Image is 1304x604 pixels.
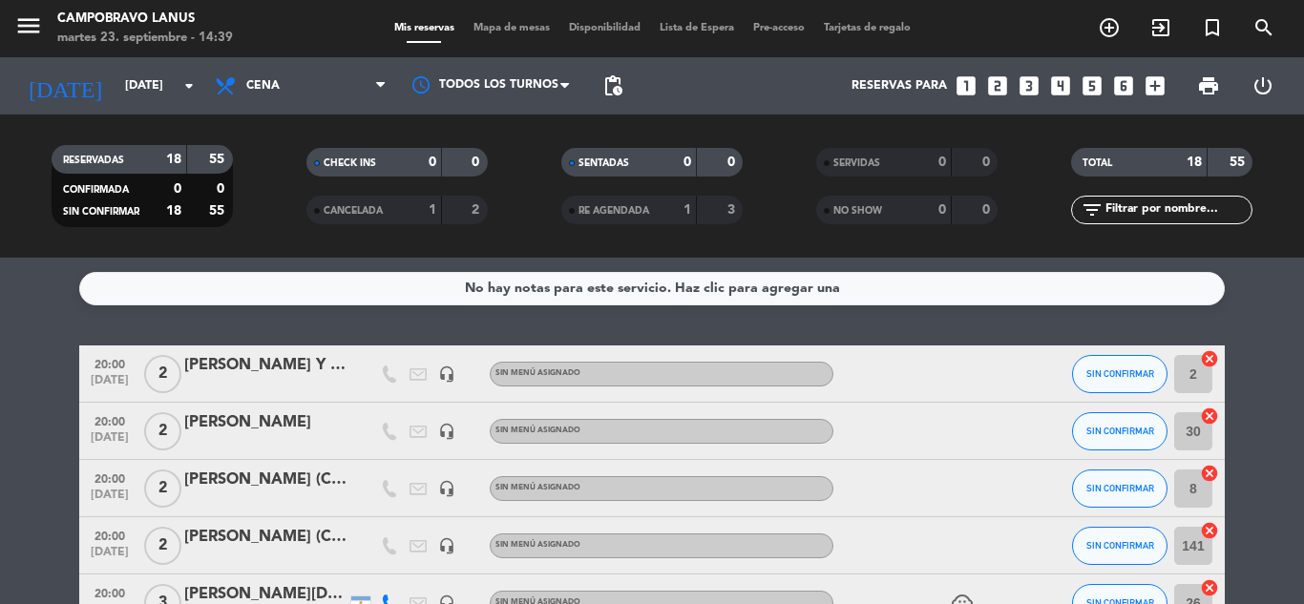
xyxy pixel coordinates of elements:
span: SIN CONFIRMAR [1086,426,1154,436]
i: cancel [1200,349,1219,368]
div: CAMPOBRAVO Lanus [57,10,233,29]
button: SIN CONFIRMAR [1072,469,1167,508]
i: cancel [1200,521,1219,540]
i: [DATE] [14,65,116,107]
button: SIN CONFIRMAR [1072,412,1167,450]
button: SIN CONFIRMAR [1072,527,1167,565]
i: headset_mic [438,537,455,554]
i: exit_to_app [1149,16,1172,39]
strong: 0 [982,203,994,217]
i: turned_in_not [1201,16,1224,39]
span: print [1197,74,1220,97]
div: [PERSON_NAME] [184,410,347,435]
strong: 0 [938,203,946,217]
button: menu [14,11,43,47]
span: [DATE] [86,546,134,568]
strong: 0 [982,156,994,169]
div: [PERSON_NAME] (CATA) [184,468,347,492]
div: [PERSON_NAME] (CATA) [184,525,347,550]
i: power_settings_new [1251,74,1274,97]
span: Disponibilidad [559,23,650,33]
strong: 55 [209,204,228,218]
i: headset_mic [438,423,455,440]
span: Sin menú asignado [495,484,580,491]
div: LOG OUT [1235,57,1290,115]
i: looks_3 [1017,73,1041,98]
div: martes 23. septiembre - 14:39 [57,29,233,48]
i: headset_mic [438,365,455,383]
span: 2 [144,527,181,565]
span: SIN CONFIRMAR [1086,540,1154,551]
span: 20:00 [86,581,134,603]
span: CONFIRMADA [63,185,129,195]
button: SIN CONFIRMAR [1072,355,1167,393]
span: 20:00 [86,409,134,431]
span: 2 [144,469,181,508]
strong: 2 [472,203,483,217]
strong: 0 [217,182,228,196]
span: SIN CONFIRMAR [63,207,139,217]
strong: 1 [684,203,691,217]
strong: 18 [1187,156,1202,169]
i: search [1252,16,1275,39]
i: cancel [1200,464,1219,483]
i: headset_mic [438,480,455,497]
i: cancel [1200,578,1219,597]
i: looks_4 [1048,73,1073,98]
strong: 3 [727,203,739,217]
span: [DATE] [86,489,134,510]
span: Reservas para [852,79,947,93]
span: RE AGENDADA [578,206,649,216]
span: Lista de Espera [650,23,744,33]
div: No hay notas para este servicio. Haz clic para agregar una [465,278,840,300]
strong: 0 [174,182,181,196]
span: [DATE] [86,431,134,453]
span: SIN CONFIRMAR [1086,483,1154,493]
span: 20:00 [86,524,134,546]
div: [PERSON_NAME] Y AYE (CATA) [184,353,347,378]
span: 2 [144,355,181,393]
span: Sin menú asignado [495,427,580,434]
span: Tarjetas de regalo [814,23,920,33]
i: looks_5 [1080,73,1104,98]
span: Cena [246,79,280,93]
span: [DATE] [86,374,134,396]
i: cancel [1200,406,1219,426]
strong: 55 [1230,156,1249,169]
strong: 18 [166,153,181,166]
span: NO SHOW [833,206,882,216]
strong: 0 [938,156,946,169]
i: arrow_drop_down [178,74,200,97]
input: Filtrar por nombre... [1104,199,1251,220]
strong: 0 [472,156,483,169]
span: pending_actions [601,74,624,97]
i: add_circle_outline [1098,16,1121,39]
i: add_box [1143,73,1167,98]
strong: 0 [684,156,691,169]
i: looks_6 [1111,73,1136,98]
span: Sin menú asignado [495,541,580,549]
span: SIN CONFIRMAR [1086,368,1154,379]
span: SENTADAS [578,158,629,168]
span: 2 [144,412,181,450]
span: CANCELADA [324,206,383,216]
i: looks_two [985,73,1010,98]
strong: 55 [209,153,228,166]
span: SERVIDAS [833,158,880,168]
i: menu [14,11,43,40]
span: CHECK INS [324,158,376,168]
span: Pre-acceso [744,23,814,33]
strong: 1 [429,203,436,217]
span: Mapa de mesas [464,23,559,33]
span: TOTAL [1083,158,1112,168]
strong: 0 [429,156,436,169]
span: Sin menú asignado [495,369,580,377]
span: 20:00 [86,352,134,374]
strong: 0 [727,156,739,169]
strong: 18 [166,204,181,218]
i: looks_one [954,73,978,98]
span: RESERVADAS [63,156,124,165]
i: filter_list [1081,198,1104,221]
span: 20:00 [86,467,134,489]
span: Mis reservas [385,23,464,33]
